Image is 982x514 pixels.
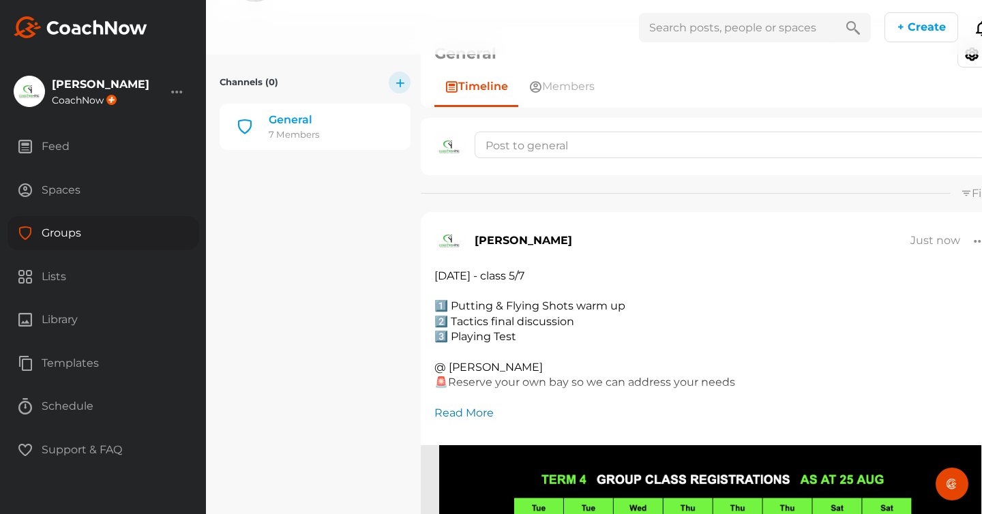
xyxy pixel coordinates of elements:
div: Schedule [8,389,199,423]
div: Lists [8,260,199,294]
input: Search posts, people or spaces [639,13,835,42]
div: Library [8,303,199,337]
div: [PERSON_NAME] [475,232,572,249]
a: Groups [7,216,199,260]
a: Templates [7,346,199,390]
a: Library [7,303,199,346]
div: Just now [910,234,960,247]
span: Members [542,78,595,95]
a: Lists [7,260,199,303]
img: square_99be47b17e67ea3aac278c4582f406fe.jpg [434,132,464,162]
span: Timeline [458,78,508,95]
a: Read More [434,405,494,421]
div: CoachNow [52,95,149,105]
div: Support & FAQ [8,433,199,467]
button: + Create [884,12,958,42]
a: Support & FAQ [7,433,199,477]
div: Spaces [8,173,199,207]
div: General [269,112,319,128]
div: [PERSON_NAME] [52,79,149,90]
div: 7 Members [269,128,319,142]
a: Spaces [7,173,199,217]
img: square_99be47b17e67ea3aac278c4582f406fe.jpg [14,76,44,106]
div: Groups [8,216,199,250]
div: Feed [8,130,199,164]
div: Open Intercom Messenger [936,468,968,500]
a: General 7 Members [220,104,411,150]
div: Templates [8,346,199,380]
img: svg+xml;base64,PHN2ZyB3aWR0aD0iMTk2IiBoZWlnaHQ9IjMyIiB2aWV3Qm94PSIwIDAgMTk2IDMyIiBmaWxsPSJub25lIi... [14,16,147,38]
img: square_99be47b17e67ea3aac278c4582f406fe.jpg [434,226,464,256]
a: Feed [7,130,199,173]
label: Channels (0) [220,76,278,89]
